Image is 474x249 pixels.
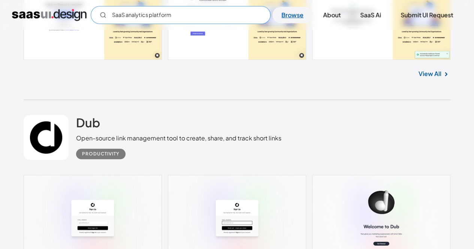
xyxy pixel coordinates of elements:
a: home [12,9,87,21]
a: Dub [76,115,100,134]
a: View All [419,69,441,78]
div: Productivity [82,149,120,158]
h2: Dub [76,115,100,130]
a: SaaS Ai [351,7,390,23]
form: Email Form [91,6,271,24]
a: About [314,7,350,23]
a: Submit UI Request [392,7,462,23]
a: Browse [272,7,313,23]
input: Search UI designs you're looking for... [91,6,271,24]
div: Open-source link management tool to create, share, and track short links [76,134,281,143]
